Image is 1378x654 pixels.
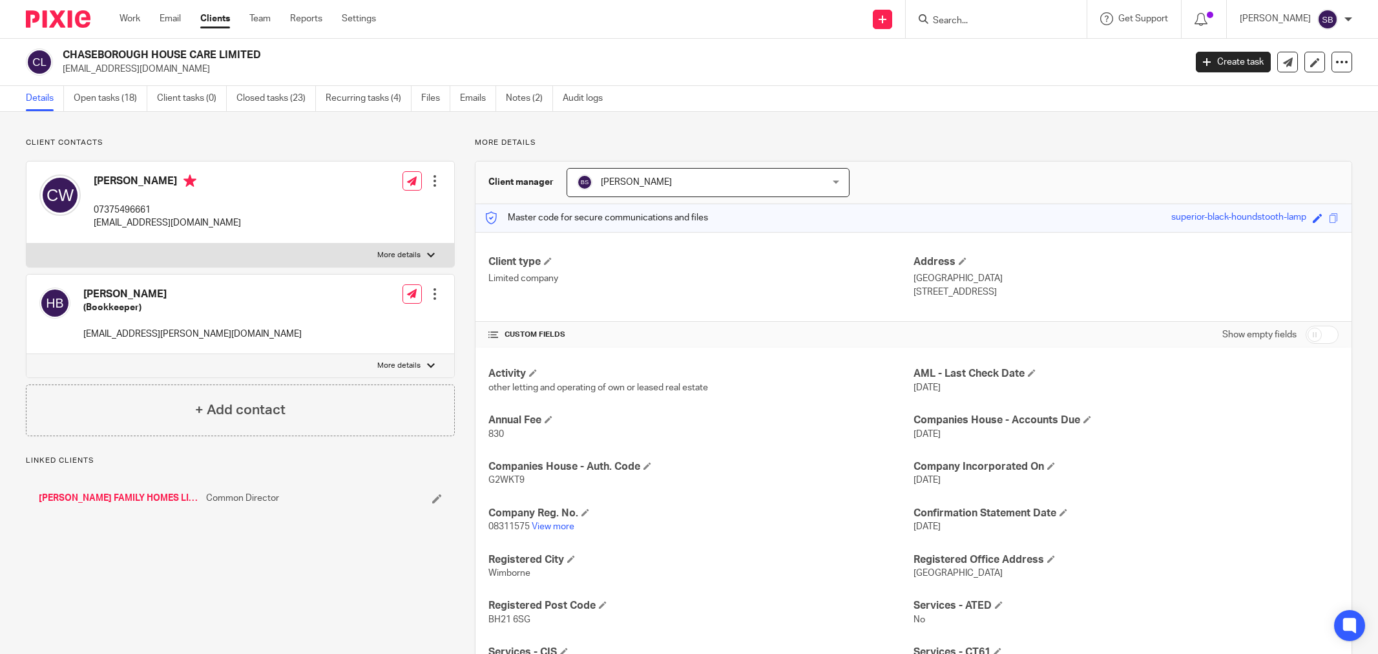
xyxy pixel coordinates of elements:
img: svg%3E [1317,9,1338,30]
h4: [PERSON_NAME] [94,174,241,191]
span: [GEOGRAPHIC_DATA] [913,569,1003,578]
p: [STREET_ADDRESS] [913,286,1339,299]
p: Linked clients [26,456,455,466]
p: [EMAIL_ADDRESS][DOMAIN_NAME] [63,63,1176,76]
span: Wimborne [488,569,530,578]
h4: Companies House - Accounts Due [913,414,1339,427]
p: More details [377,361,421,371]
h4: Activity [488,367,913,381]
a: Settings [342,12,376,25]
a: Clients [200,12,230,25]
p: 07375496661 [94,204,241,216]
a: Emails [460,86,496,111]
img: svg%3E [577,174,592,190]
a: Work [120,12,140,25]
span: [DATE] [913,522,941,531]
a: Recurring tasks (4) [326,86,412,111]
i: Primary [183,174,196,187]
span: [PERSON_NAME] [601,178,672,187]
input: Search [932,16,1048,27]
h4: + Add contact [195,400,286,420]
span: BH21 6SG [488,615,530,624]
span: [DATE] [913,383,941,392]
a: Reports [290,12,322,25]
h4: [PERSON_NAME] [83,288,302,301]
img: svg%3E [39,288,70,319]
a: Email [160,12,181,25]
p: [EMAIL_ADDRESS][DOMAIN_NAME] [94,216,241,229]
span: Get Support [1118,14,1168,23]
a: Client tasks (0) [157,86,227,111]
p: [PERSON_NAME] [1240,12,1311,25]
a: [PERSON_NAME] FAMILY HOMES LIMITED [39,492,200,505]
h4: Annual Fee [488,414,913,427]
a: Closed tasks (23) [236,86,316,111]
span: 08311575 [488,522,530,531]
h4: CUSTOM FIELDS [488,330,913,340]
img: svg%3E [26,48,53,76]
h3: Client manager [488,176,554,189]
span: [DATE] [913,476,941,485]
span: other letting and operating of own or leased real estate [488,383,708,392]
span: 830 [488,430,504,439]
p: Master code for secure communications and files [485,211,708,224]
h4: Client type [488,255,913,269]
img: svg%3E [39,174,81,216]
h2: CHASEBOROUGH HOUSE CARE LIMITED [63,48,954,62]
p: Client contacts [26,138,455,148]
div: superior-black-houndstooth-lamp [1171,211,1306,226]
p: [GEOGRAPHIC_DATA] [913,272,1339,285]
p: [EMAIL_ADDRESS][PERSON_NAME][DOMAIN_NAME] [83,328,302,341]
a: Audit logs [563,86,612,111]
p: More details [377,250,421,260]
h4: Services - ATED [913,599,1339,613]
a: Create task [1196,52,1271,72]
h4: Company Incorporated On [913,460,1339,474]
h4: Company Reg. No. [488,507,913,520]
a: Details [26,86,64,111]
h4: Registered City [488,553,913,567]
h4: AML - Last Check Date [913,367,1339,381]
a: Notes (2) [506,86,553,111]
h4: Address [913,255,1339,269]
span: G2WKT9 [488,476,525,485]
h4: Confirmation Statement Date [913,507,1339,520]
a: Team [249,12,271,25]
a: View more [532,522,574,531]
p: Limited company [488,272,913,285]
a: Open tasks (18) [74,86,147,111]
span: Common Director [206,492,279,505]
label: Show empty fields [1222,328,1297,341]
h4: Companies House - Auth. Code [488,460,913,474]
h4: Registered Post Code [488,599,913,613]
h4: Registered Office Address [913,553,1339,567]
p: More details [475,138,1352,148]
h5: (Bookkeeper) [83,301,302,314]
a: Files [421,86,450,111]
span: No [913,615,925,624]
span: [DATE] [913,430,941,439]
img: Pixie [26,10,90,28]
